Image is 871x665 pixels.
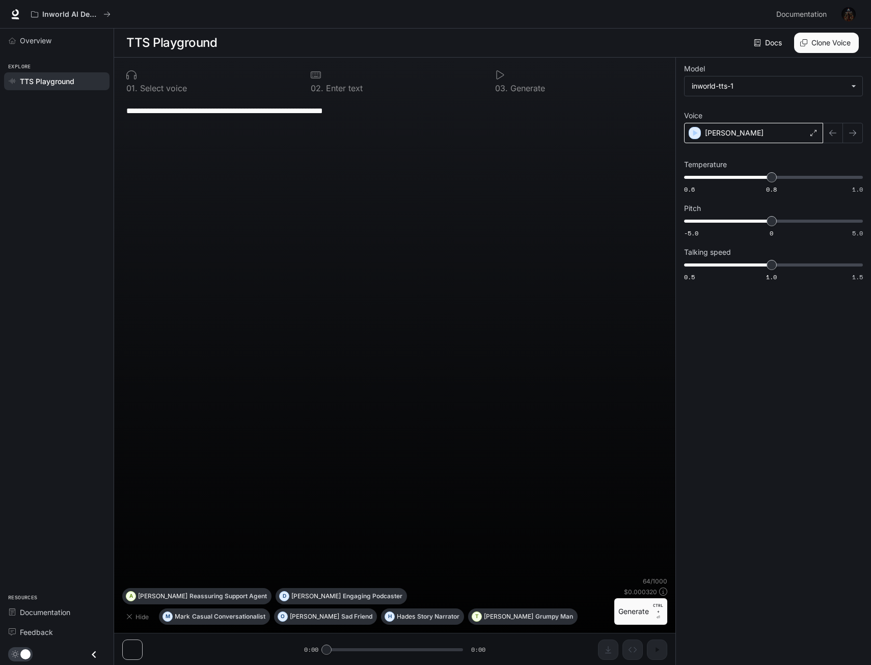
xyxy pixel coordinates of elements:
[291,593,341,599] p: [PERSON_NAME]
[4,603,110,621] a: Documentation
[280,588,289,604] div: D
[163,608,172,625] div: M
[776,8,827,21] span: Documentation
[766,273,777,281] span: 1.0
[276,588,407,604] button: D[PERSON_NAME]Engaging Podcaster
[343,593,402,599] p: Engaging Podcaster
[381,608,464,625] button: HHadesStory Narrator
[126,33,217,53] h1: TTS Playground
[341,614,372,620] p: Sad Friend
[684,229,698,237] span: -5.0
[468,608,578,625] button: T[PERSON_NAME]Grumpy Man
[323,84,363,92] p: Enter text
[20,648,31,659] span: Dark mode toggle
[614,598,667,625] button: GenerateCTRL +⏎
[4,623,110,641] a: Feedback
[26,4,115,24] button: All workspaces
[122,608,155,625] button: Hide
[4,72,110,90] a: TTS Playground
[852,273,863,281] span: 1.5
[684,205,701,212] p: Pitch
[42,10,99,19] p: Inworld AI Demos
[290,614,339,620] p: [PERSON_NAME]
[684,65,705,72] p: Model
[175,614,190,620] p: Mark
[643,577,667,586] p: 64 / 1000
[838,4,859,24] button: User avatar
[705,128,764,138] p: [PERSON_NAME]
[770,229,773,237] span: 0
[20,76,74,87] span: TTS Playground
[535,614,573,620] p: Grumpy Man
[794,33,859,53] button: Clone Voice
[684,273,695,281] span: 0.5
[126,588,135,604] div: A
[684,249,731,256] p: Talking speed
[685,76,862,96] div: inworld-tts-1
[138,84,187,92] p: Select voice
[4,32,110,49] a: Overview
[692,81,846,91] div: inworld-tts-1
[83,644,105,665] button: Close drawer
[311,84,323,92] p: 0 2 .
[159,608,270,625] button: MMarkCasual Conversationalist
[684,161,727,168] p: Temperature
[122,588,271,604] button: A[PERSON_NAME]Reassuring Support Agent
[495,84,508,92] p: 0 3 .
[192,614,265,620] p: Casual Conversationalist
[20,627,53,637] span: Feedback
[684,185,695,194] span: 0.6
[653,602,663,615] p: CTRL +
[274,608,377,625] button: O[PERSON_NAME]Sad Friend
[417,614,459,620] p: Story Narrator
[852,185,863,194] span: 1.0
[624,588,657,596] p: $ 0.000320
[472,608,481,625] div: T
[653,602,663,621] p: ⏎
[684,112,702,119] p: Voice
[138,593,187,599] p: [PERSON_NAME]
[508,84,545,92] p: Generate
[852,229,863,237] span: 5.0
[484,614,533,620] p: [PERSON_NAME]
[841,7,856,21] img: User avatar
[385,608,394,625] div: H
[20,35,51,46] span: Overview
[189,593,267,599] p: Reassuring Support Agent
[766,185,777,194] span: 0.8
[126,84,138,92] p: 0 1 .
[772,4,834,24] a: Documentation
[20,607,70,618] span: Documentation
[397,614,415,620] p: Hades
[278,608,287,625] div: O
[752,33,786,53] a: Docs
